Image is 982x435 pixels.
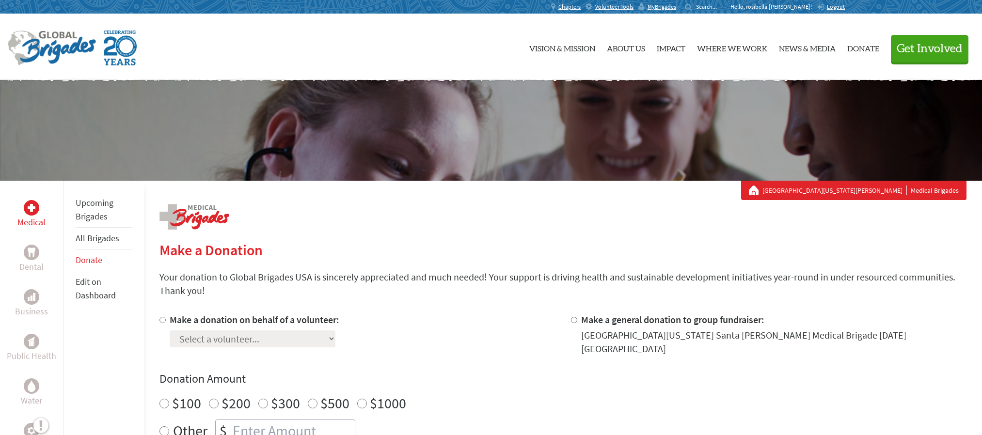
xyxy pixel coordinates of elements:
[28,248,35,257] img: Dental
[159,204,229,230] img: logo-medical.png
[104,31,137,65] img: Global Brigades Celebrating 20 Years
[24,245,39,260] div: Dental
[76,276,116,301] a: Edit on Dashboard
[76,228,132,249] li: All Brigades
[817,3,845,11] a: Logout
[24,334,39,349] div: Public Health
[749,186,959,195] div: Medical Brigades
[271,394,300,412] label: $300
[897,43,963,55] span: Get Involved
[76,254,102,265] a: Donate
[76,197,113,222] a: Upcoming Brigades
[648,3,676,11] span: MyBrigades
[607,22,645,72] a: About Us
[24,289,39,305] div: Business
[19,260,44,274] p: Dental
[15,305,48,318] p: Business
[76,249,132,271] li: Donate
[28,380,35,391] img: Water
[17,200,46,229] a: MedicalMedical
[15,289,48,318] a: BusinessBusiness
[847,22,879,72] a: Donate
[172,394,201,412] label: $100
[581,313,764,326] label: Make a general donation to group fundraiser:
[762,186,907,195] a: [GEOGRAPHIC_DATA][US_STATE][PERSON_NAME]
[320,394,349,412] label: $500
[697,22,767,72] a: Where We Work
[222,394,251,412] label: $200
[24,378,39,394] div: Water
[7,349,56,363] p: Public Health
[7,334,56,363] a: Public HealthPublic Health
[827,3,845,10] span: Logout
[76,192,132,228] li: Upcoming Brigades
[370,394,406,412] label: $1000
[76,233,119,244] a: All Brigades
[28,204,35,212] img: Medical
[24,200,39,216] div: Medical
[595,3,634,11] span: Volunteer Tools
[170,313,339,326] label: Make a donation on behalf of a volunteer:
[779,22,836,72] a: News & Media
[159,241,966,259] h2: Make a Donation
[581,328,966,356] div: [GEOGRAPHIC_DATA][US_STATE] Santa [PERSON_NAME] Medical Brigade [DATE] [GEOGRAPHIC_DATA]
[730,3,817,11] p: Hello, rosibella.[PERSON_NAME]!
[529,22,595,72] a: Vision & Mission
[17,216,46,229] p: Medical
[159,371,966,387] h4: Donation Amount
[76,271,132,306] li: Edit on Dashboard
[558,3,581,11] span: Chapters
[19,245,44,274] a: DentalDental
[657,22,685,72] a: Impact
[21,394,42,407] p: Water
[8,31,96,65] img: Global Brigades Logo
[28,337,35,346] img: Public Health
[159,270,966,297] p: Your donation to Global Brigades USA is sincerely appreciated and much needed! Your support is dr...
[21,378,42,407] a: WaterWater
[28,427,35,435] img: Engineering
[696,3,724,10] input: Search...
[28,293,35,301] img: Business
[891,35,968,62] button: Get Involved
